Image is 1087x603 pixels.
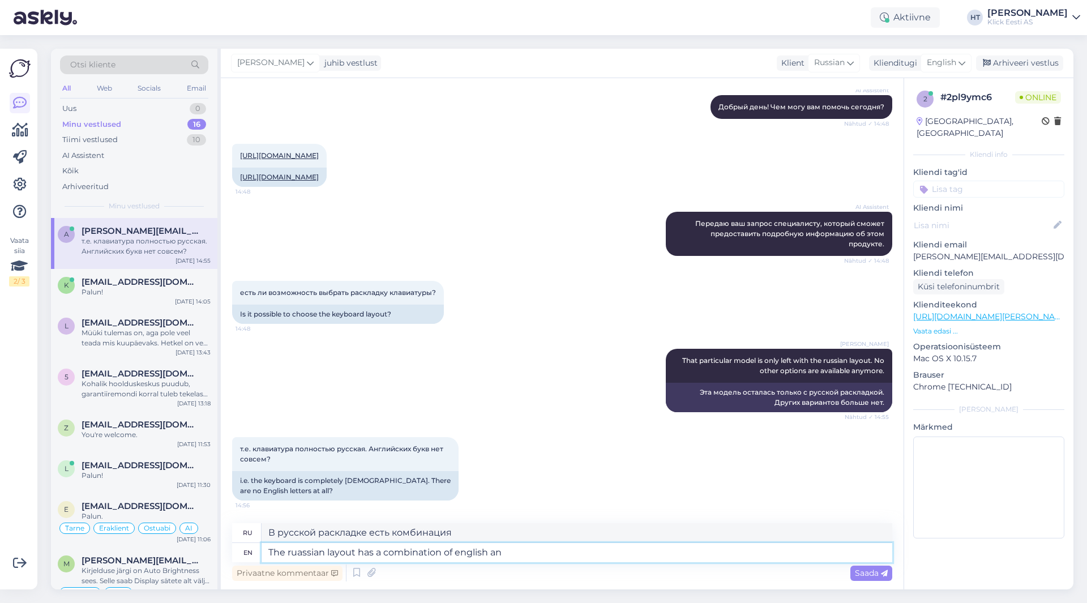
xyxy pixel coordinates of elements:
div: [DATE] 11:30 [177,481,211,489]
div: [DATE] 14:05 [175,297,211,306]
div: Kohalik hoolduskeskus puudub, garantiiremondi korral tuleb tekelas saata hooldusesse läbi kaupluste. [82,379,211,399]
a: [URL][DOMAIN_NAME] [240,151,319,160]
p: Märkmed [913,421,1064,433]
p: Vaata edasi ... [913,326,1064,336]
img: Askly Logo [9,58,31,79]
div: Müüki tulemas on, aga pole veel teada mis kuupäevaks. Hetkel on veel järgi 3S 128GB versioon: [UR... [82,328,211,348]
span: 5640872@outlook.com [82,369,199,379]
span: Ostuabi [144,525,170,532]
input: Lisa tag [913,181,1064,198]
div: Kõik [62,165,79,177]
span: Otsi kliente [70,59,115,71]
div: [DATE] 13:18 [177,399,211,408]
div: You're welcome. [82,430,211,440]
span: laptuu@gmail.com [82,318,199,328]
p: Kliendi email [913,239,1064,251]
p: Kliendi tag'id [913,166,1064,178]
a: [PERSON_NAME]Klick Eesti AS [987,8,1080,27]
span: Tarne [65,525,84,532]
div: Эта модель осталась только с русской раскладкой. Других вариантов больше нет. [666,383,892,412]
div: ru [243,523,253,542]
p: Chrome [TECHNICAL_ID] [913,381,1064,393]
div: Klick Eesti AS [987,18,1068,27]
span: Russian [814,57,845,69]
span: 14:48 [236,187,278,196]
div: juhib vestlust [320,57,378,69]
span: 5 [65,373,69,381]
span: Eraklient [99,525,129,532]
span: AI Assistent [846,203,889,211]
div: # 2pl9ymc6 [940,91,1015,104]
div: 10 [187,134,206,146]
span: Minu vestlused [109,201,160,211]
span: Передаю ваш запрос специалисту, который сможет предоставить подробную информацию об этом продукте. [695,219,886,248]
span: Nähtud ✓ 14:48 [844,256,889,265]
span: AI [185,525,192,532]
div: [DATE] 13:43 [176,348,211,357]
p: Operatsioonisüsteem [913,341,1064,353]
span: kerli.kivisoo@mail.ee [82,277,199,287]
div: Vaata siia [9,236,29,286]
div: i.e. the keyboard is completely [DEMOGRAPHIC_DATA]. There are no English letters at all? [232,471,459,501]
span: 14:48 [236,324,278,333]
span: [PERSON_NAME] [237,57,305,69]
span: есть ли возможность выбрать раскладку клавиатуры? [240,288,436,297]
textarea: В русской раскладке есть комбинация [262,523,892,542]
div: Web [95,81,114,96]
div: Email [185,81,208,96]
div: Kliendi info [913,149,1064,160]
div: Klient [777,57,804,69]
p: Mac OS X 10.15.7 [913,353,1064,365]
span: m [63,559,70,568]
div: AI Assistent [62,150,104,161]
textarea: The ruassian layout has a combination of english a [262,543,892,562]
span: Online [1015,91,1061,104]
div: Privaatne kommentaar [232,566,343,581]
span: aleksandr@wemakesoftware.eu [82,226,199,236]
span: 14:56 [236,501,278,510]
span: [PERSON_NAME] [840,340,889,348]
span: Добрый день! Чем могу вам помочь сегодня? [718,102,884,111]
a: [URL][DOMAIN_NAME] [240,173,319,181]
div: Palun! [82,287,211,297]
div: en [243,543,253,562]
span: That particular model is only left with the russian layout. No other options are available anymore. [682,356,886,375]
div: 2 / 3 [9,276,29,286]
p: [PERSON_NAME][EMAIL_ADDRESS][DOMAIN_NAME] [913,251,1064,263]
div: Klienditugi [869,57,917,69]
span: Nähtud ✓ 14:48 [844,119,889,128]
a: [URL][DOMAIN_NAME][PERSON_NAME] [913,311,1069,322]
div: Küsi telefoninumbrit [913,279,1004,294]
div: Socials [135,81,163,96]
span: 2 [923,95,927,103]
div: Palun. [82,511,211,521]
div: [DATE] 14:55 [176,256,211,265]
span: т.е. клавиатура полностью русская. Английских букв нет совсем? [240,444,445,463]
span: English [927,57,956,69]
div: Arhiveeri vestlus [976,55,1063,71]
input: Lisa nimi [914,219,1051,232]
span: margit.laurits@gmail.com [82,555,199,566]
div: Kirjelduse järgi on Auto Brightness sees. Selle saab Display sätete alt välja lülitada. [82,566,211,586]
span: Saada [855,568,888,578]
div: Arhiveeritud [62,181,109,193]
span: e [64,505,69,514]
span: AI Assistent [846,86,889,95]
div: Tiimi vestlused [62,134,118,146]
div: [DATE] 11:06 [177,535,211,544]
span: l [65,322,69,330]
div: Palun! [82,471,211,481]
div: Uus [62,103,76,114]
div: Aktiivne [871,7,940,28]
div: All [60,81,73,96]
span: l [65,464,69,473]
span: zujevk@gmail.com [82,420,199,430]
div: [DATE] 11:53 [177,440,211,448]
div: 0 [190,103,206,114]
span: Nähtud ✓ 14:55 [845,413,889,421]
p: Brauser [913,369,1064,381]
p: Klienditeekond [913,299,1064,311]
p: Kliendi telefon [913,267,1064,279]
div: [PERSON_NAME] [913,404,1064,414]
span: liinasade@hot.ee [82,460,199,471]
